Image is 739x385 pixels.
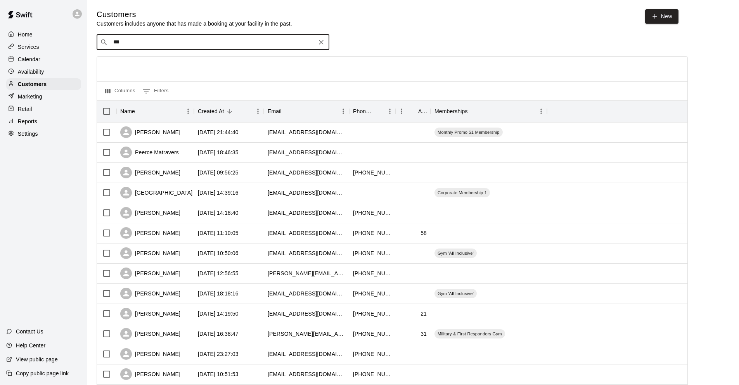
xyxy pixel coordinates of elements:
[140,85,171,97] button: Show filters
[18,31,33,38] p: Home
[353,330,392,338] div: +18016641667
[434,331,505,337] span: Military & First Responders Gym
[353,249,392,257] div: +17753423065
[407,106,418,117] button: Sort
[421,229,427,237] div: 58
[120,288,180,299] div: [PERSON_NAME]
[316,37,327,48] button: Clear
[6,103,81,115] div: Retail
[434,329,505,338] div: Military & First Responders Gym
[268,350,345,358] div: anielson33@yahoo.com
[18,80,47,88] p: Customers
[396,100,431,122] div: Age
[6,29,81,40] a: Home
[16,356,58,363] p: View public page
[18,117,37,125] p: Reports
[198,290,239,297] div: 2025-07-23 18:18:16
[198,100,224,122] div: Created At
[268,310,345,318] div: maxy0717@gmail.com
[268,290,345,297] div: pinkyyellowdaisy@gmail.com
[198,128,239,136] div: 2025-08-08 21:44:40
[268,169,345,176] div: imeldanena@gmail.com
[268,128,345,136] div: xcbxuebingqing@gmail.com
[120,368,180,380] div: [PERSON_NAME]
[434,250,477,256] span: Gym 'All Inclusive'
[198,310,239,318] div: 2025-07-22 14:19:50
[120,268,180,279] div: [PERSON_NAME]
[353,229,392,237] div: +17753423065
[18,93,42,100] p: Marketing
[353,290,392,297] div: +13853471176
[468,106,479,117] button: Sort
[268,229,345,237] div: d.ferrin0825@gmail.com
[434,188,490,197] div: Corporate Membership 1
[120,100,135,122] div: Name
[198,370,239,378] div: 2025-07-20 10:51:53
[97,9,292,20] h5: Customers
[16,328,43,335] p: Contact Us
[135,106,146,117] button: Sort
[224,106,235,117] button: Sort
[198,148,239,156] div: 2025-08-07 18:46:35
[268,370,345,378] div: katiemay782@gmail.com
[434,128,503,137] div: Monthly Promo $1 Membership
[535,105,547,117] button: Menu
[353,209,392,217] div: +18016475138
[268,209,345,217] div: micheleanell@gmail.com
[431,100,547,122] div: Memberships
[6,54,81,65] a: Calendar
[6,66,81,78] a: Availability
[268,249,345,257] div: dferrin0825@gmail.com
[120,126,180,138] div: [PERSON_NAME]
[434,290,477,297] span: Gym 'All Inclusive'
[268,189,345,197] div: pirfam@yahoo.com
[252,105,264,117] button: Menu
[18,43,39,51] p: Services
[434,129,503,135] span: Monthly Promo $1 Membership
[373,106,384,117] button: Sort
[97,35,329,50] div: Search customers by name or email
[268,148,345,156] div: piercematravers@gmail.com
[120,328,180,340] div: [PERSON_NAME]
[198,209,239,217] div: 2025-07-30 14:18:40
[434,289,477,298] div: Gym 'All Inclusive'
[198,350,239,358] div: 2025-07-20 23:27:03
[268,269,345,277] div: ashley.hammond@hotmail.com
[353,100,373,122] div: Phone Number
[18,68,44,76] p: Availability
[194,100,264,122] div: Created At
[18,55,40,63] p: Calendar
[396,105,407,117] button: Menu
[120,147,179,158] div: Peerce Matravers
[268,330,345,338] div: briel.curtis@gmail.com
[384,105,396,117] button: Menu
[353,269,392,277] div: +17192013562
[16,342,45,349] p: Help Center
[264,100,349,122] div: Email
[6,91,81,102] a: Marketing
[120,167,180,178] div: [PERSON_NAME]
[18,130,38,138] p: Settings
[18,105,32,113] p: Retail
[6,78,81,90] a: Customers
[6,41,81,53] a: Services
[353,169,392,176] div: +18017129746
[198,330,239,338] div: 2025-07-21 16:38:47
[97,20,292,28] p: Customers includes anyone that has made a booking at your facility in the past.
[353,370,392,378] div: +18016489867
[6,116,81,127] a: Reports
[434,100,468,122] div: Memberships
[6,128,81,140] a: Settings
[120,247,180,259] div: [PERSON_NAME]
[198,269,239,277] div: 2025-07-25 12:56:55
[434,190,490,196] span: Corporate Membership 1
[103,85,137,97] button: Select columns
